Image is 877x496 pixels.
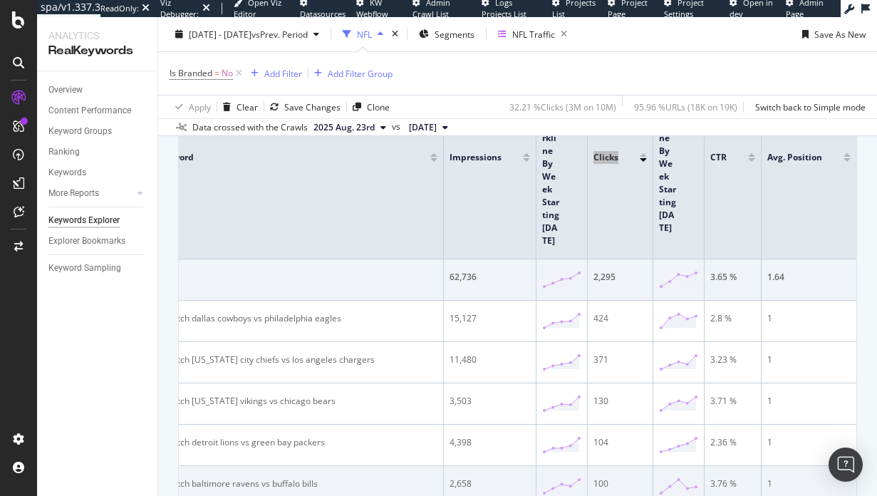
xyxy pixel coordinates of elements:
div: Switch back to Simple mode [755,100,866,113]
span: Clicks [593,151,618,164]
div: 2.8 % [710,312,755,325]
span: = [214,67,219,79]
span: Segments [435,28,474,40]
div: 62,736 [450,271,530,284]
span: Is Branded [170,67,212,79]
button: [DATE] [403,119,454,136]
div: 424 [593,312,647,325]
div: Analytics [48,29,146,43]
div: 32.21 % Clicks ( 3M on 10M ) [509,100,616,113]
a: Ranking [48,145,147,160]
div: where to watch detroit lions vs green bay packers [129,436,437,449]
button: Save Changes [264,95,341,118]
div: 1 [767,312,851,325]
span: vs Prev. Period [251,28,308,40]
span: Impressions - Sparkline By Week Starting [DATE] [542,68,560,247]
div: 3.23 % [710,353,755,366]
div: RealKeywords [48,43,146,59]
button: Clone [347,95,390,118]
div: 2.36 % [710,436,755,449]
div: 2,295 [593,271,647,284]
button: [DATE] - [DATE]vsPrev. Period [170,23,325,46]
div: NFL [357,28,372,40]
button: 2025 Aug. 23rd [308,119,392,136]
button: NFL [337,23,389,46]
div: 1 [767,436,851,449]
button: Save As New [796,23,866,46]
div: 100 [593,477,647,490]
div: where to watch baltimore ravens vs buffalo bills [129,477,437,490]
div: Keyword Sampling [48,261,121,276]
div: Keywords Explorer [48,213,120,228]
div: Add Filter Group [328,67,393,79]
div: 15,127 [450,312,530,325]
span: Avg. Position [767,151,822,164]
div: Add Filter [264,67,302,79]
div: where to watch [US_STATE] vikings vs chicago bears [129,395,437,408]
a: Content Performance [48,103,147,118]
div: Overview [48,83,83,98]
div: Content Performance [48,103,131,118]
div: 371 [593,353,647,366]
div: where to watch dallas cowboys vs philadelphia eagles [129,312,437,325]
a: Keyword Groups [48,124,147,139]
div: Keyword Groups [48,124,112,139]
a: More Reports [48,186,133,201]
span: Datasources [300,9,346,19]
div: times [389,27,401,41]
a: Overview [48,83,147,98]
div: Data crossed with the Crawls [192,121,308,134]
div: Open Intercom Messenger [829,448,863,482]
a: Explorer Bookmarks [48,234,147,249]
a: Keywords [48,165,147,180]
div: 11,480 [450,353,530,366]
div: 1 [767,477,851,490]
button: Clear [217,95,258,118]
div: Explorer Bookmarks [48,234,125,249]
div: 1 [767,353,851,366]
div: 3.65 % [710,271,755,284]
button: NFL Traffic [492,23,573,46]
div: More Reports [48,186,99,201]
div: Save Changes [284,100,341,113]
div: ReadOnly: [100,3,139,14]
button: Add Filter Group [308,65,393,82]
span: Smart Keyword [129,151,409,164]
div: 4,398 [450,436,530,449]
div: 1.64 [767,271,851,284]
div: Save As New [814,28,866,40]
div: 1 [767,395,851,408]
button: Segments [413,23,480,46]
div: 3,503 [450,395,530,408]
a: Keyword Sampling [48,261,147,276]
a: Keywords Explorer [48,213,147,228]
div: Ranking [48,145,80,160]
div: Apply [189,100,211,113]
button: Add Filter [245,65,302,82]
span: Clicks - Sparkline By Week Starting [DATE] [659,81,677,234]
span: Impressions [450,151,502,164]
div: where to watch [US_STATE] city chiefs vs los angeles chargers [129,353,437,366]
span: [DATE] - [DATE] [189,28,251,40]
div: 130 [593,395,647,408]
span: No [222,63,233,83]
div: 3.71 % [710,395,755,408]
button: Switch back to Simple mode [749,95,866,118]
div: NFL Traffic [512,28,555,40]
div: Keywords [48,165,86,180]
div: 3.76 % [710,477,755,490]
span: 2025 Aug. 23rd [313,121,375,134]
div: 104 [593,436,647,449]
span: 2025 Jul. 26th [409,121,437,134]
div: 2,658 [450,477,530,490]
div: Clear [237,100,258,113]
button: Apply [170,95,211,118]
div: Clone [367,100,390,113]
span: CTR [710,151,727,164]
div: 95.96 % URLs ( 18K on 19K ) [634,100,737,113]
span: vs [392,120,403,133]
